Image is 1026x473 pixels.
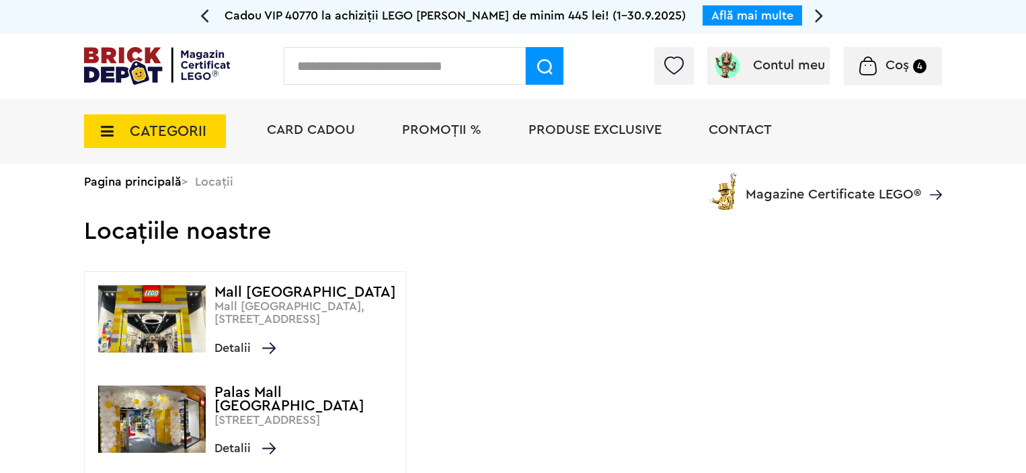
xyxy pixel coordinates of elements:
[402,123,481,137] a: PROMOȚII %
[225,9,686,22] span: Cadou VIP 40770 la achiziții LEGO [PERSON_NAME] de minim 445 lei! (1-30.9.2025)
[711,9,793,22] a: Află mai multe
[214,439,276,458] span: Detalii
[528,123,662,137] a: Produse exclusive
[214,414,399,440] p: [STREET_ADDRESS]
[214,338,276,357] span: Detalii
[885,59,909,72] span: Coș
[214,285,399,299] h4: Mall [GEOGRAPHIC_DATA]
[746,170,921,201] span: Magazine Certificate LEGO®
[267,123,355,137] a: Card Cadou
[214,386,399,412] h4: Palas Mall [GEOGRAPHIC_DATA]
[921,170,942,184] a: Magazine Certificate LEGO®
[713,59,825,72] a: Contul meu
[130,124,206,139] span: CATEGORII
[753,59,825,72] span: Contul meu
[913,59,926,73] small: 4
[709,123,772,137] a: Contact
[84,199,942,244] h2: Locațiile noastre
[214,300,399,326] p: Mall [GEOGRAPHIC_DATA], [STREET_ADDRESS]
